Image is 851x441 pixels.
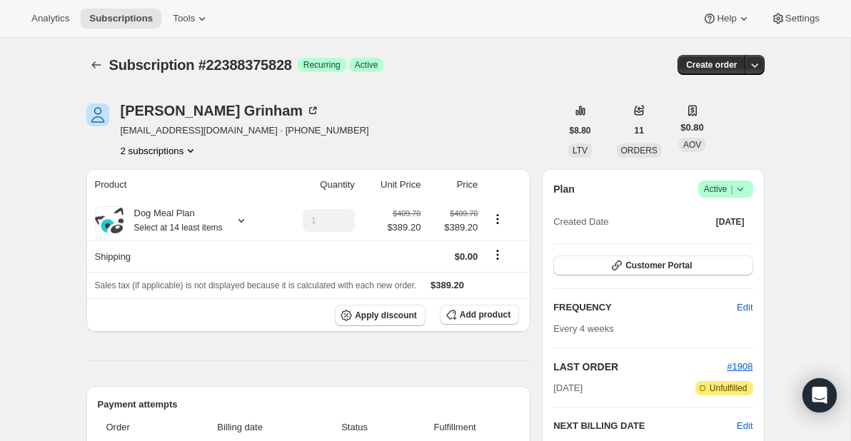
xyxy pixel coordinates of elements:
[694,9,759,29] button: Help
[710,382,747,394] span: Unfulfilled
[625,260,692,271] span: Customer Portal
[121,103,321,118] div: [PERSON_NAME] Grinham
[86,169,277,201] th: Product
[460,309,510,320] span: Add product
[728,296,761,319] button: Edit
[553,360,727,374] h2: LAST ORDER
[98,397,520,412] h2: Payment attempts
[393,209,421,218] small: $409.70
[717,13,736,24] span: Help
[124,206,223,235] div: Dog Meal Plan
[486,247,509,263] button: Shipping actions
[553,182,575,196] h2: Plan
[621,146,658,156] span: ORDERS
[86,55,106,75] button: Subscriptions
[170,420,310,435] span: Billing date
[716,216,745,228] span: [DATE]
[553,255,752,275] button: Customer Portal
[31,13,69,24] span: Analytics
[570,125,591,136] span: $8.80
[430,280,464,290] span: $389.20
[455,251,478,262] span: $0.00
[737,300,752,315] span: Edit
[553,323,614,334] span: Every 4 weeks
[785,13,820,24] span: Settings
[683,140,701,150] span: AOV
[23,9,78,29] button: Analytics
[81,9,161,29] button: Subscriptions
[762,9,828,29] button: Settings
[727,360,752,374] button: #1908
[553,419,737,433] h2: NEXT BILLING DATE
[730,183,732,195] span: |
[399,420,510,435] span: Fulfillment
[355,310,417,321] span: Apply discount
[573,146,588,156] span: LTV
[737,419,752,433] button: Edit
[86,240,277,272] th: Shipping
[429,220,478,235] span: $389.20
[425,169,482,201] th: Price
[303,59,341,71] span: Recurring
[486,211,509,227] button: Product actions
[121,123,369,138] span: [EMAIL_ADDRESS][DOMAIN_NAME] · [PHONE_NUMBER]
[86,103,109,126] span: Sebastian Grinham
[335,305,425,326] button: Apply discount
[355,59,378,71] span: Active
[164,9,218,29] button: Tools
[678,55,745,75] button: Create order
[89,13,153,24] span: Subscriptions
[708,212,753,232] button: [DATE]
[704,182,747,196] span: Active
[95,208,124,233] img: product img
[450,209,478,218] small: $409.70
[95,280,417,290] span: Sales tax (if applicable) is not displayed because it is calculated with each new order.
[802,378,837,412] div: Open Intercom Messenger
[561,121,600,141] button: $8.80
[318,420,391,435] span: Status
[359,169,425,201] th: Unit Price
[626,121,653,141] button: 11
[553,215,608,229] span: Created Date
[173,13,195,24] span: Tools
[109,57,292,73] span: Subscription #22388375828
[635,125,644,136] span: 11
[277,169,359,201] th: Quantity
[387,220,421,235] span: $389.20
[440,305,519,325] button: Add product
[553,381,583,395] span: [DATE]
[686,59,737,71] span: Create order
[134,223,223,233] small: Select at 14 least items
[727,361,752,372] a: #1908
[121,143,198,158] button: Product actions
[553,300,737,315] h2: FREQUENCY
[680,121,704,135] span: $0.80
